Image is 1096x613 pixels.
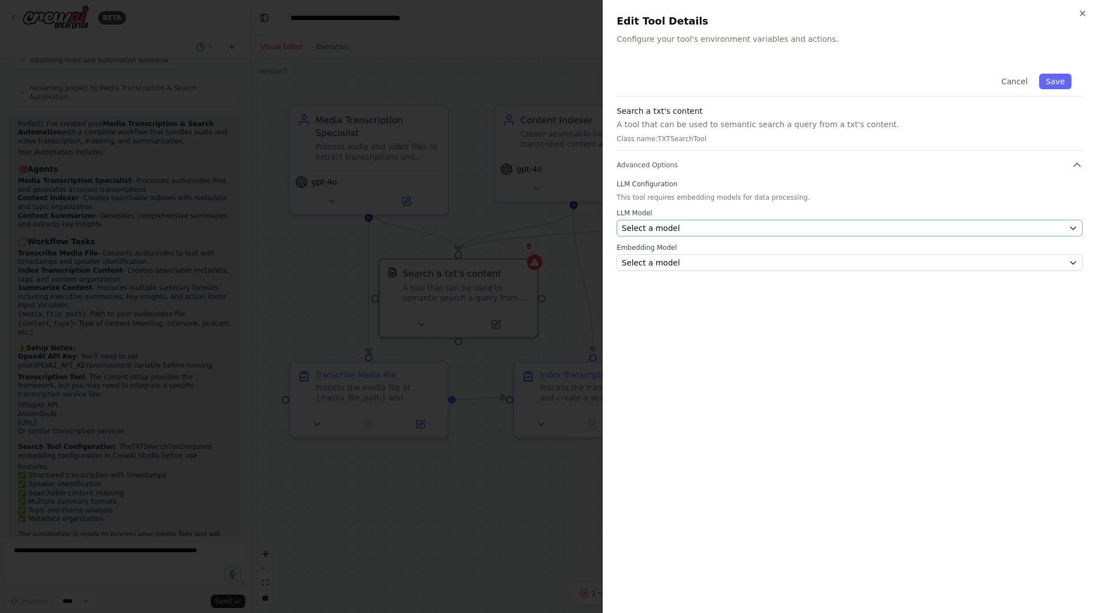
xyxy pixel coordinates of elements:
[617,33,1083,45] p: Configure your tool's environment variables and actions.
[617,161,677,170] span: Advanced Options
[617,160,1083,171] button: Advanced Options
[1039,74,1071,89] button: Save
[617,209,1083,218] label: LLM Model
[617,243,1083,252] label: Embedding Model
[617,119,1083,130] p: A tool that can be used to semantic search a query from a txt's content.
[617,105,1083,117] h3: Search a txt's content
[617,193,1083,202] p: This tool requires embedding models for data processing.
[617,180,1083,189] label: LLM Configuration
[617,134,1083,143] p: Class name: TXTSearchTool
[622,223,680,234] span: Select a model
[622,257,680,268] span: Select a model
[617,220,1083,236] button: Select a model
[617,254,1083,271] button: Select a model
[617,13,1083,29] h2: Edit Tool Details
[995,74,1034,89] button: Cancel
